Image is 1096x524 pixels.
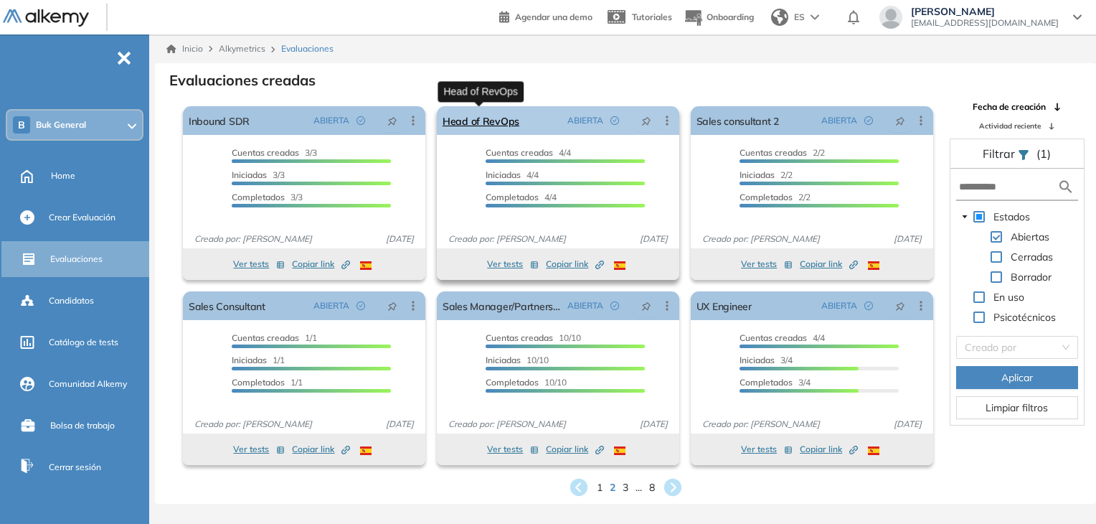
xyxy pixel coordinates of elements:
span: Catálogo de tests [49,336,118,349]
span: 1/1 [232,355,285,365]
button: Onboarding [684,2,754,33]
button: Limpiar filtros [956,396,1078,419]
span: ABIERTA [821,114,857,127]
span: 1 [597,480,603,495]
span: Copiar link [546,258,604,271]
span: Cuentas creadas [232,147,299,158]
span: Cerradas [1008,248,1056,266]
span: ES [794,11,805,24]
span: ABIERTA [313,114,349,127]
span: Comunidad Alkemy [49,378,127,390]
span: 3 [623,480,628,495]
span: Onboarding [707,11,754,22]
button: pushpin [884,109,916,132]
span: caret-down [961,213,968,220]
span: [DATE] [634,418,674,431]
span: Creado por: [PERSON_NAME] [443,418,572,431]
span: Completados [740,192,793,202]
button: Copiar link [800,441,858,458]
button: pushpin [884,294,916,317]
span: [EMAIL_ADDRESS][DOMAIN_NAME] [911,17,1059,29]
button: pushpin [630,109,662,132]
span: Completados [740,377,793,388]
span: Iniciadas [232,355,267,365]
span: Filtrar [983,146,1018,161]
span: Cuentas creadas [740,147,807,158]
span: Borrador [1011,271,1052,284]
span: [DATE] [888,418,927,431]
span: 3/3 [232,192,303,202]
a: UX Engineer [696,291,752,320]
span: 2 [610,480,615,495]
button: pushpin [377,294,408,317]
div: Head of RevOps [438,81,524,102]
span: 3/3 [232,169,285,180]
a: Inicio [166,42,203,55]
img: arrow [811,14,819,20]
span: 10/10 [486,377,567,388]
button: Copiar link [292,441,350,458]
span: [DATE] [888,233,927,245]
span: Creado por: [PERSON_NAME] [189,233,318,245]
span: Iniciadas [486,355,521,365]
a: Inbound SDR [189,106,250,135]
span: Cuentas creadas [740,332,807,343]
span: 3/3 [232,147,317,158]
span: pushpin [387,300,397,312]
span: 4/4 [486,169,539,180]
span: Estados [993,210,1030,223]
span: 2/2 [740,192,811,202]
span: Cerradas [1011,251,1053,263]
span: En uso [993,291,1024,304]
span: Copiar link [800,443,858,456]
span: Home [51,169,75,182]
button: pushpin [377,109,408,132]
span: Tutoriales [632,11,672,22]
span: 3/4 [740,355,793,365]
span: ... [636,480,642,495]
a: Sales consultant 2 [696,106,779,135]
span: Iniciadas [232,169,267,180]
span: Buk General [36,119,86,131]
span: Limpiar filtros [986,400,1048,416]
span: check-circle [610,116,619,125]
span: check-circle [864,116,873,125]
span: Iniciadas [740,355,775,365]
a: Head of RevOps [443,106,519,135]
button: Copiar link [546,256,604,273]
span: 10/10 [486,332,581,343]
span: [DATE] [634,233,674,245]
a: Sales Consultant [189,291,265,320]
span: 3/4 [740,377,811,388]
span: Completados [232,377,285,388]
span: pushpin [641,300,651,312]
img: ESP [614,446,625,455]
span: Fecha de creación [973,100,1046,113]
span: Evaluaciones [281,42,334,55]
h3: Evaluaciones creadas [169,72,316,89]
img: ESP [360,446,372,455]
span: 8 [649,480,655,495]
span: Copiar link [546,443,604,456]
img: search icon [1057,178,1074,196]
span: Evaluaciones [50,253,103,266]
img: Logo [3,9,89,27]
button: Copiar link [292,256,350,273]
span: Actividad reciente [979,121,1041,131]
span: 2/2 [740,169,793,180]
span: Copiar link [292,443,350,456]
span: 4/4 [486,192,557,202]
span: Cuentas creadas [486,332,553,343]
span: Estados [991,208,1033,225]
span: pushpin [387,115,397,126]
img: ESP [360,261,372,270]
button: Copiar link [546,441,604,458]
span: 4/4 [740,332,825,343]
span: 4/4 [486,147,571,158]
span: check-circle [356,301,365,310]
span: Completados [232,192,285,202]
span: [PERSON_NAME] [911,6,1059,17]
span: 1/1 [232,332,317,343]
span: check-circle [864,301,873,310]
span: Agendar una demo [515,11,592,22]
